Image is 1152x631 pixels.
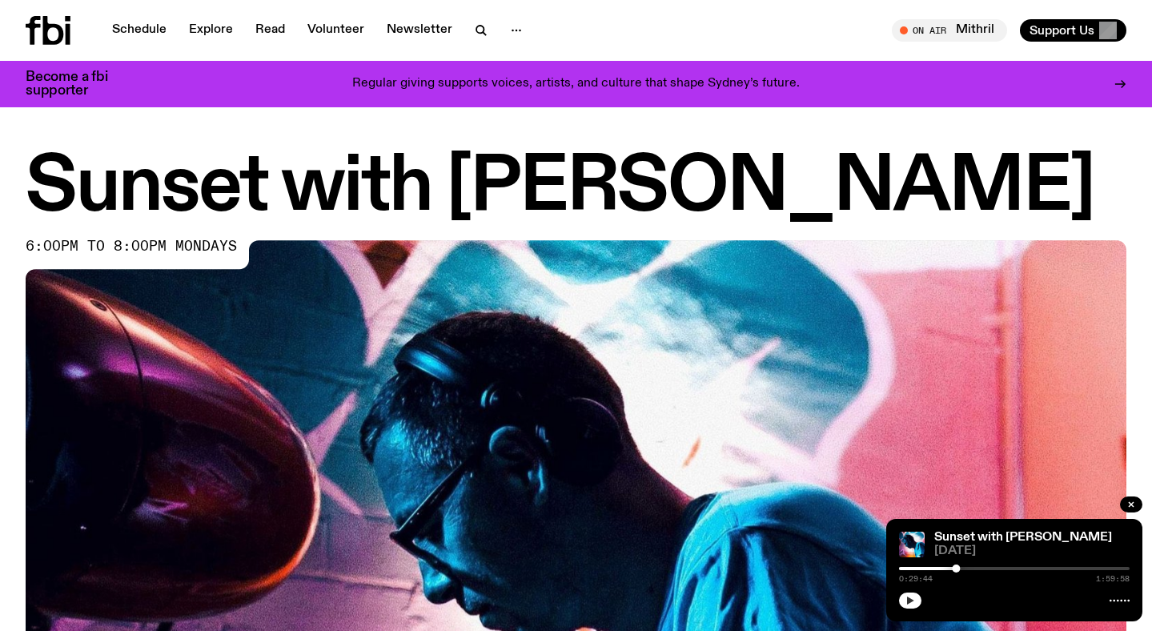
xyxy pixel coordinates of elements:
h1: Sunset with [PERSON_NAME] [26,152,1126,224]
span: 0:29:44 [899,575,933,583]
button: Support Us [1020,19,1126,42]
span: Support Us [1030,23,1094,38]
img: Simon Caldwell stands side on, looking downwards. He has headphones on. Behind him is a brightly ... [899,532,925,557]
span: [DATE] [934,545,1130,557]
h3: Become a fbi supporter [26,70,128,98]
a: Explore [179,19,243,42]
button: On AirMithril [892,19,1007,42]
p: Regular giving supports voices, artists, and culture that shape Sydney’s future. [352,77,800,91]
a: Volunteer [298,19,374,42]
a: Newsletter [377,19,462,42]
a: Read [246,19,295,42]
a: Schedule [102,19,176,42]
span: 6:00pm to 8:00pm mondays [26,240,237,253]
span: 1:59:58 [1096,575,1130,583]
a: Sunset with [PERSON_NAME] [934,531,1112,544]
